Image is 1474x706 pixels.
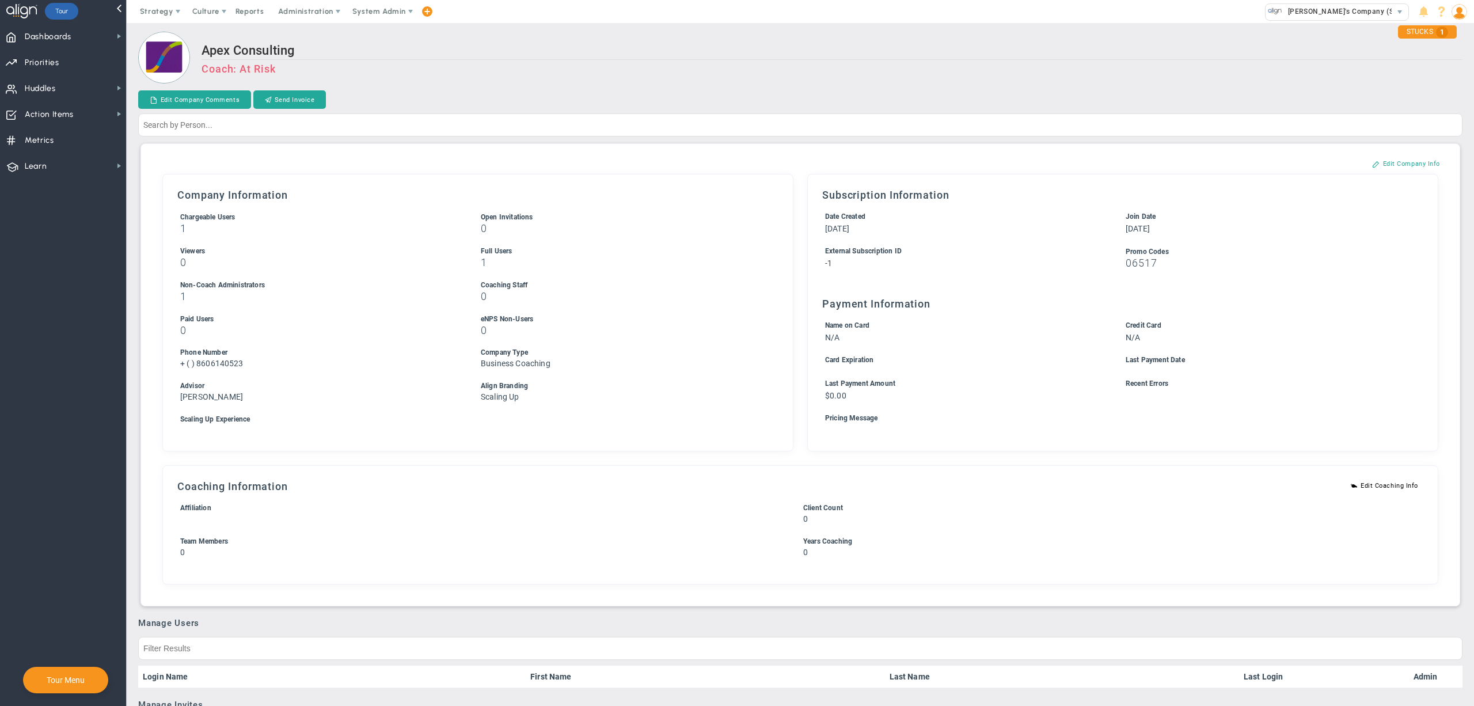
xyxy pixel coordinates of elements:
h3: 0 [481,291,760,302]
img: 48978.Person.photo [1452,4,1467,20]
button: Edit Company Info [1361,154,1452,173]
span: 0 [180,548,185,557]
span: Strategy [140,7,173,16]
span: Dashboards [25,25,71,49]
span: 8606140523 [196,359,244,368]
span: [PERSON_NAME]'s Company (Sandbox) [1282,4,1422,19]
h3: 0 [180,257,459,268]
button: Edit Coaching Info [1339,476,1430,495]
h3: 1 [481,257,760,268]
a: First Name [530,672,880,681]
div: Pricing Message [825,413,1405,424]
h3: 0 [180,325,459,336]
span: -1 [825,259,832,268]
span: + [180,359,185,368]
a: Last Name [890,672,1234,681]
span: Non-Coach Administrators [180,281,265,289]
div: Phone Number [180,347,459,358]
span: N/A [1126,333,1140,342]
input: Search by Person... [138,113,1462,136]
div: Join Date [1126,211,1405,222]
img: 33318.Company.photo [1268,4,1282,18]
span: 0 [803,548,808,557]
div: Team Members [180,536,782,547]
button: Edit Company Comments [138,90,251,109]
span: ) [192,359,195,368]
div: Affiliation [180,503,782,514]
span: Administration [278,7,333,16]
span: Learn [25,154,47,179]
span: Huddles [25,77,56,101]
span: Full Users [481,247,512,255]
span: 0 [803,514,808,523]
span: [PERSON_NAME] [180,392,243,401]
h3: Coaching Information [177,480,1423,492]
h3: 1 [180,223,459,234]
span: Open Invitations [481,213,533,221]
span: Coaching Staff [481,281,527,289]
h3: Manage Users [138,618,1462,628]
div: STUCKS [1398,25,1457,39]
span: Chargeable Users [180,213,235,221]
span: Viewers [180,247,205,255]
button: Send Invoice [253,90,326,109]
span: Business Coaching [481,359,550,368]
div: Years Coaching [803,536,1405,547]
span: [DATE] [825,224,849,233]
span: Action Items [25,103,74,127]
span: eNPS Non-Users [481,315,533,323]
label: Includes Users + Open Invitations, excludes Coaching Staff [180,212,235,221]
button: Tour Menu [43,675,88,685]
div: Last Payment Date [1126,355,1405,366]
div: Scaling Up Experience [180,414,760,425]
h3: Coach: At Risk [202,63,1462,75]
span: 1 [1436,26,1448,38]
span: System Admin [352,7,406,16]
div: Client Count [803,503,1405,514]
span: Scaling Up [481,392,519,401]
h3: Subscription Information [822,189,1423,201]
span: 06517 [1126,257,1157,269]
h3: Payment Information [822,298,1423,310]
div: Date Created [825,211,1104,222]
div: Name on Card [825,320,1104,331]
div: Recent Errors [1126,378,1405,389]
span: Paid Users [180,315,214,323]
span: Priorities [25,51,59,75]
a: Login Name [143,672,521,681]
div: Last Payment Amount [825,378,1104,389]
h3: 1 [180,291,459,302]
span: N/A [825,333,839,342]
div: Company Type [481,347,760,358]
span: Promo Codes [1126,248,1169,256]
a: Admin [1414,672,1438,681]
span: Metrics [25,128,54,153]
span: ( [187,359,189,368]
div: Card Expiration [825,355,1104,366]
h3: 0 [481,325,760,336]
span: Culture [192,7,219,16]
span: $0.00 [825,391,846,400]
div: Align Branding [481,381,760,392]
h2: Apex Consulting [202,43,1462,60]
a: Last Login [1244,672,1298,681]
div: Advisor [180,381,459,392]
span: select [1392,4,1408,20]
div: Credit Card [1126,320,1405,331]
div: External Subscription ID [825,246,1104,257]
img: Loading... [138,32,190,83]
h3: 0 [481,223,760,234]
h3: Company Information [177,189,778,201]
span: [DATE] [1126,224,1150,233]
input: Filter Results [138,637,1462,660]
